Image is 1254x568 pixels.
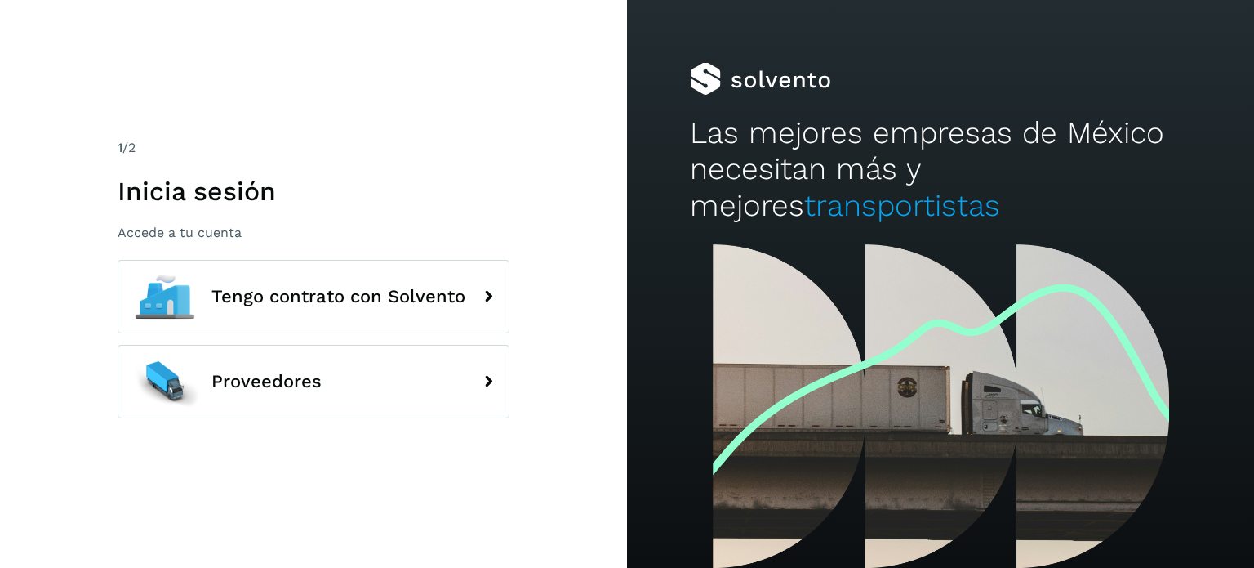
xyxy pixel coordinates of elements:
[118,176,509,207] h1: Inicia sesión
[690,115,1191,224] h2: Las mejores empresas de México necesitan más y mejores
[118,140,122,155] span: 1
[118,138,509,158] div: /2
[804,188,1000,223] span: transportistas
[118,345,509,418] button: Proveedores
[211,287,465,306] span: Tengo contrato con Solvento
[118,260,509,333] button: Tengo contrato con Solvento
[118,225,509,240] p: Accede a tu cuenta
[211,372,322,391] span: Proveedores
